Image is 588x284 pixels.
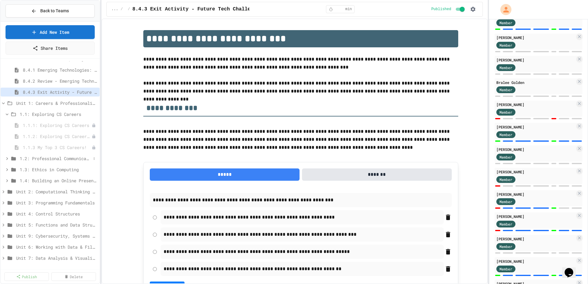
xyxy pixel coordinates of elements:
button: Back to Teams [6,4,95,18]
div: My Account [494,2,513,17]
div: [PERSON_NAME] [496,124,575,130]
span: / [128,7,130,12]
div: [PERSON_NAME] [496,57,575,63]
div: [PERSON_NAME] [496,258,575,264]
a: Share Items [6,41,95,55]
span: 8.4.2 Review - Emerging Technologies: Shaping Our Digital Future [23,78,97,84]
a: Delete [51,272,96,281]
span: 1.1.1: Exploring CS Careers [23,122,92,128]
span: Member [499,42,512,48]
span: 1.1.2: Exploring CS Careers - Review [23,133,92,140]
div: [PERSON_NAME] [496,214,575,219]
span: Member [499,177,512,182]
a: Publish [4,272,49,281]
div: [PERSON_NAME] [496,102,575,107]
div: Unpublished [92,123,96,128]
span: 8.4.3 Exit Activity - Future Tech Challenge [133,6,260,13]
span: Unit 9: Cybersecurity, Systems & Networking [16,233,97,239]
span: 1.2: Professional Communication [20,155,91,162]
button: More options [91,156,97,162]
div: [PERSON_NAME] [496,169,575,175]
iframe: chat widget [562,259,582,278]
span: Member [499,266,512,272]
span: Member [499,199,512,204]
span: Unit 6: Working with Data & Files [16,244,97,250]
span: 1.1: Exploring CS Careers [20,111,97,117]
span: ... [112,7,118,12]
span: min [345,7,352,12]
span: Unit 5: Functions and Data Structures [16,222,97,228]
span: Back to Teams [40,8,69,14]
span: Member [499,154,512,160]
div: [PERSON_NAME] [496,147,575,152]
a: Add New Item [6,25,95,39]
span: Unit 7: Data Analysis & Visualization [16,255,97,261]
span: 1.1.3 My Top 3 CS Careers! [23,144,92,151]
div: [PERSON_NAME] [496,236,575,242]
span: Published [431,7,451,12]
span: 1.3: Ethics in Computing [20,166,97,173]
span: Member [499,132,512,137]
span: 8.4.1 Emerging Technologies: Shaping Our Digital Future [23,67,97,73]
div: Unpublished [92,145,96,150]
span: Member [499,109,512,115]
span: Member [499,65,512,70]
span: Member [499,87,512,93]
span: Unit 1: Careers & Professionalism [16,100,97,106]
div: [PERSON_NAME] [496,35,575,40]
div: Unpublished [92,134,96,139]
span: 8.4.3 Exit Activity - Future Tech Challenge [23,89,97,95]
div: [PERSON_NAME] [496,191,575,197]
span: / [121,7,123,12]
div: Content is published and visible to students [431,6,466,13]
span: Unit 4: Control Structures [16,211,97,217]
span: Unit 3: Programming Fundamentals [16,199,97,206]
div: Bralee Golden [496,80,575,85]
span: 1.4: Building an Online Presence [20,177,97,184]
span: Member [499,221,512,227]
span: Unit 2: Computational Thinking & Problem-Solving [16,188,97,195]
span: Member [499,244,512,249]
span: Member [499,20,512,26]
